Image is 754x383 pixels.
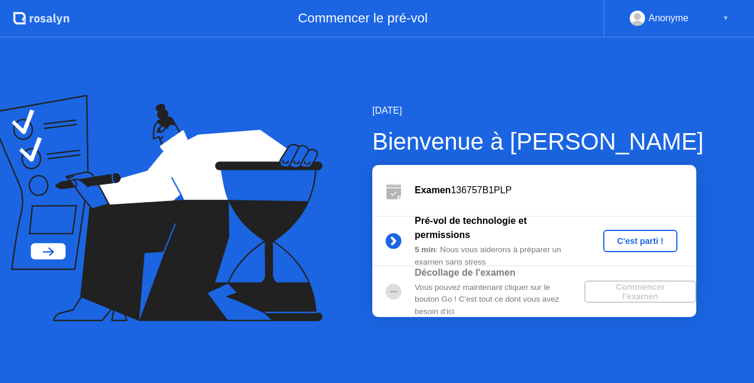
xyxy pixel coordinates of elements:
[415,282,584,318] div: Vous pouvez maintenant cliquer sur le bouton Go ! C'est tout ce dont vous avez besoin d'ici
[372,104,703,118] div: [DATE]
[415,216,527,240] b: Pré-vol de technologie et permissions
[372,124,703,159] div: Bienvenue à [PERSON_NAME]
[415,245,436,254] b: 5 min
[415,185,451,195] b: Examen
[723,11,729,26] div: ▼
[415,244,584,268] div: : Nous vous aiderons à préparer un examen sans stress
[415,268,515,278] b: Décollage de l'examen
[603,230,678,252] button: C'est parti !
[608,236,673,246] div: C'est parti !
[584,280,696,303] button: Commencer l'examen
[589,282,692,301] div: Commencer l'examen
[415,183,696,197] div: 136757B1PLP
[649,11,689,26] div: Anonyme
